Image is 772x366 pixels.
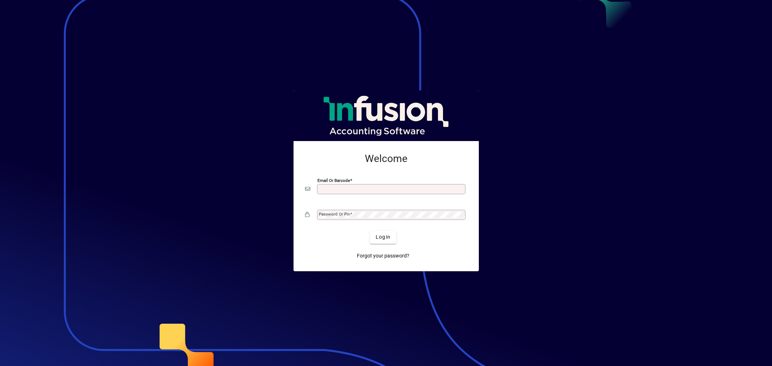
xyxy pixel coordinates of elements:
[319,212,350,217] mat-label: Password or Pin
[305,153,467,165] h2: Welcome
[354,250,412,263] a: Forgot your password?
[376,233,391,241] span: Login
[357,252,409,260] span: Forgot your password?
[317,178,350,183] mat-label: Email or Barcode
[370,231,396,244] button: Login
